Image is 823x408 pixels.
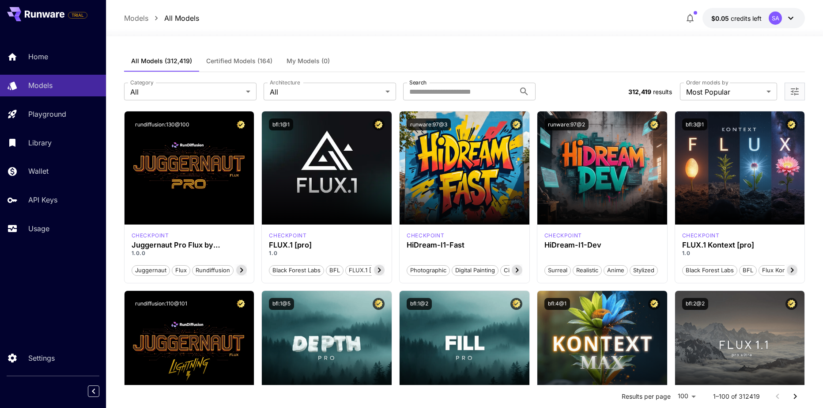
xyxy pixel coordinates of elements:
[88,385,99,397] button: Collapse sidebar
[501,266,534,275] span: Cinematic
[604,266,627,275] span: Anime
[500,264,534,276] button: Cinematic
[206,57,272,65] span: Certified Models (164)
[132,249,247,257] p: 1.0.0
[132,264,170,276] button: juggernaut
[132,232,169,240] p: checkpoint
[68,10,87,20] span: Add your payment card to enable full platform functionality.
[739,264,757,276] button: BFL
[28,51,48,62] p: Home
[235,298,247,310] button: Certified Model – Vetted for best performance and includes a commercial license.
[28,109,66,119] p: Playground
[510,298,522,310] button: Certified Model – Vetted for best performance and includes a commercial license.
[544,241,660,249] h3: HiDream-I1-Dev
[407,118,451,130] button: runware:97@3
[785,298,797,310] button: Certified Model – Vetted for best performance and includes a commercial license.
[269,232,306,240] div: fluxpro
[407,266,449,275] span: Photographic
[28,353,55,363] p: Settings
[544,232,582,240] p: checkpoint
[682,241,798,249] h3: FLUX.1 Kontext [pro]
[630,266,657,275] span: Stylized
[510,118,522,130] button: Certified Model – Vetted for best performance and includes a commercial license.
[452,264,498,276] button: Digital Painting
[269,298,294,310] button: bfl:1@5
[648,298,660,310] button: Certified Model – Vetted for best performance and includes a commercial license.
[28,166,49,176] p: Wallet
[172,266,190,275] span: flux
[269,118,293,130] button: bfl:1@1
[713,392,760,401] p: 1–100 of 312419
[674,390,699,403] div: 100
[686,79,728,86] label: Order models by
[326,266,343,275] span: BFL
[407,241,522,249] h3: HiDream-I1-Fast
[68,12,87,19] span: TRIAL
[653,88,672,95] span: results
[786,388,804,405] button: Go to next page
[132,266,170,275] span: juggernaut
[287,57,330,65] span: My Models (0)
[407,298,432,310] button: bfl:1@2
[759,266,799,275] span: Flux Kontext
[124,13,199,23] nav: breadcrumb
[573,264,602,276] button: Realistic
[682,118,707,130] button: bfl:3@1
[630,264,658,276] button: Stylized
[132,118,193,130] button: rundiffusion:130@100
[28,223,49,234] p: Usage
[164,13,199,23] a: All Models
[409,79,427,86] label: Search
[130,87,242,97] span: All
[94,383,106,399] div: Collapse sidebar
[270,87,382,97] span: All
[682,249,798,257] p: 1.0
[731,15,762,22] span: credits left
[711,15,731,22] span: $0.05
[132,298,191,310] button: rundiffusion:110@101
[711,14,762,23] div: $0.05
[544,232,582,240] div: HiDream Dev
[193,266,233,275] span: rundiffusion
[544,264,571,276] button: Surreal
[648,118,660,130] button: Certified Model – Vetted for best performance and includes a commercial license.
[130,79,154,86] label: Category
[682,264,737,276] button: Black Forest Labs
[407,232,444,240] p: checkpoint
[28,80,53,91] p: Models
[785,118,797,130] button: Certified Model – Vetted for best performance and includes a commercial license.
[686,87,763,97] span: Most Popular
[573,266,601,275] span: Realistic
[269,232,306,240] p: checkpoint
[28,137,52,148] p: Library
[345,264,386,276] button: FLUX.1 [pro]
[682,298,708,310] button: bfl:2@2
[269,264,324,276] button: Black Forest Labs
[544,298,570,310] button: bfl:4@1
[683,266,737,275] span: Black Forest Labs
[269,241,385,249] h3: FLUX.1 [pro]
[124,13,148,23] a: Models
[192,264,234,276] button: rundiffusion
[132,241,247,249] h3: Juggernaut Pro Flux by RunDiffusion
[604,264,628,276] button: Anime
[545,266,570,275] span: Surreal
[373,118,385,130] button: Certified Model – Vetted for best performance and includes a commercial license.
[452,266,498,275] span: Digital Painting
[622,392,671,401] p: Results per page
[759,264,800,276] button: Flux Kontext
[544,118,589,130] button: runware:97@2
[346,266,386,275] span: FLUX.1 [pro]
[28,194,57,205] p: API Keys
[769,11,782,25] div: SA
[326,264,344,276] button: BFL
[740,266,756,275] span: BFL
[269,266,324,275] span: Black Forest Labs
